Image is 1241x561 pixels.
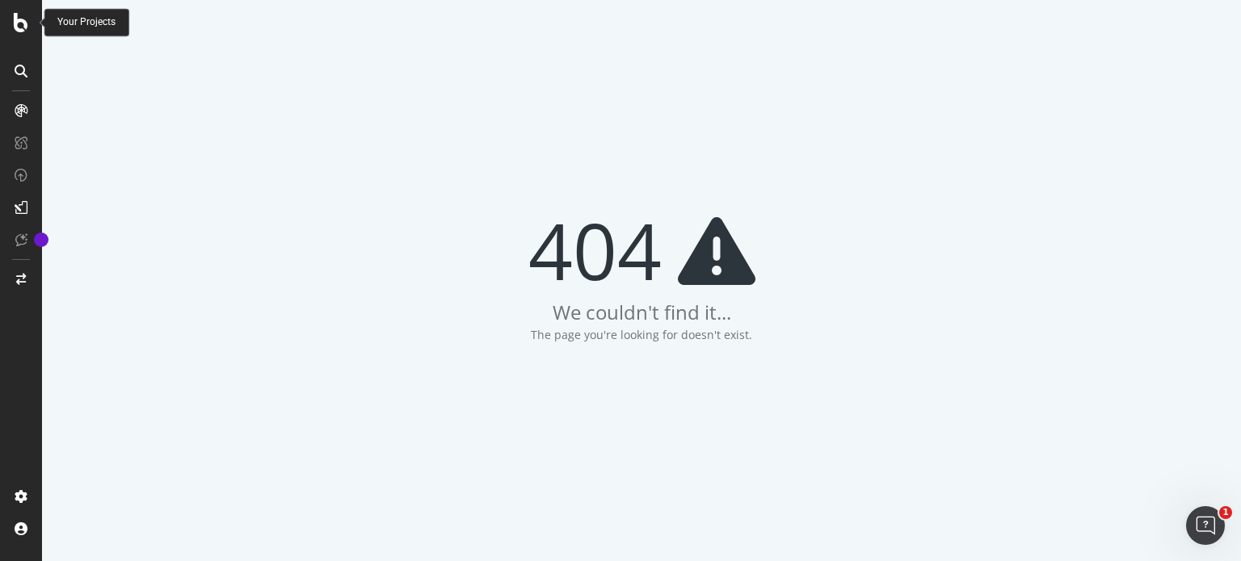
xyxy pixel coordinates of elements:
[531,327,752,343] div: The page you're looking for doesn't exist.
[34,232,48,247] div: Tooltip anchor
[1186,506,1225,545] iframe: Intercom live chat
[1219,506,1232,519] span: 1
[57,15,116,29] div: Your Projects
[553,299,731,326] div: We couldn't find it...
[528,210,755,291] div: 404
